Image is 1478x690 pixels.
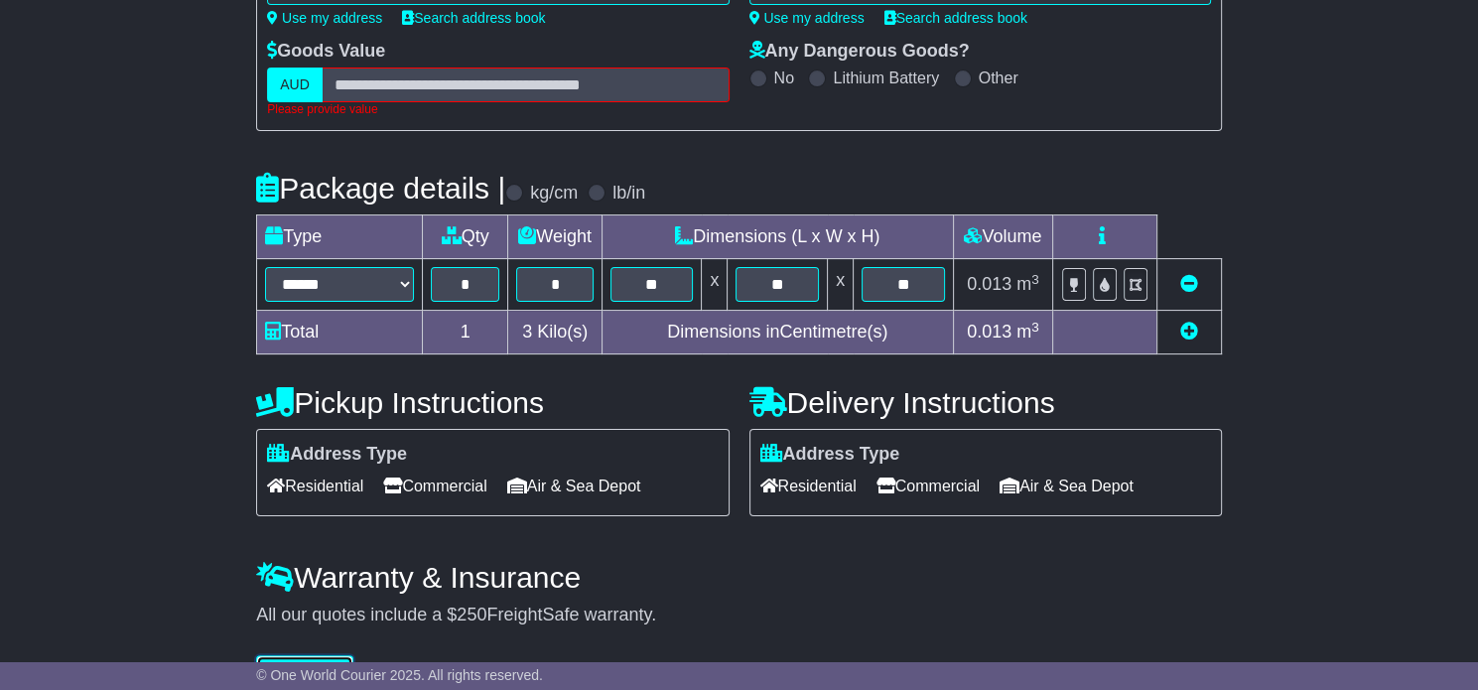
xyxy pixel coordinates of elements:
span: 0.013 [967,322,1011,342]
td: Kilo(s) [508,311,603,354]
span: m [1016,274,1039,294]
td: x [702,259,728,311]
span: 0.013 [967,274,1011,294]
h4: Delivery Instructions [749,386,1222,419]
h4: Package details | [256,172,505,205]
span: © One World Courier 2025. All rights reserved. [256,667,543,683]
label: No [774,69,794,87]
td: 1 [423,311,508,354]
span: 250 [457,605,486,624]
label: Address Type [267,444,407,466]
label: kg/cm [530,183,578,205]
span: Residential [267,471,363,501]
h4: Warranty & Insurance [256,561,1222,594]
sup: 3 [1031,272,1039,287]
td: Qty [423,215,508,259]
span: Commercial [383,471,486,501]
h4: Pickup Instructions [256,386,729,419]
td: Dimensions in Centimetre(s) [602,311,953,354]
label: AUD [267,68,323,102]
a: Add new item [1180,322,1198,342]
label: Address Type [760,444,900,466]
td: Weight [508,215,603,259]
a: Remove this item [1180,274,1198,294]
td: Type [257,215,423,259]
td: Dimensions (L x W x H) [602,215,953,259]
label: Any Dangerous Goods? [749,41,970,63]
span: Residential [760,471,857,501]
a: Search address book [402,10,545,26]
td: Total [257,311,423,354]
label: Goods Value [267,41,385,63]
div: Please provide value [267,102,729,116]
label: Other [979,69,1018,87]
a: Use my address [749,10,865,26]
span: Commercial [876,471,980,501]
button: Get Quotes [256,655,353,690]
sup: 3 [1031,320,1039,335]
span: m [1016,322,1039,342]
td: x [828,259,854,311]
label: Lithium Battery [833,69,939,87]
span: 3 [522,322,532,342]
a: Search address book [884,10,1027,26]
label: lb/in [612,183,645,205]
a: Use my address [267,10,382,26]
span: Air & Sea Depot [507,471,641,501]
span: Air & Sea Depot [1000,471,1134,501]
td: Volume [953,215,1052,259]
div: All our quotes include a $ FreightSafe warranty. [256,605,1222,626]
